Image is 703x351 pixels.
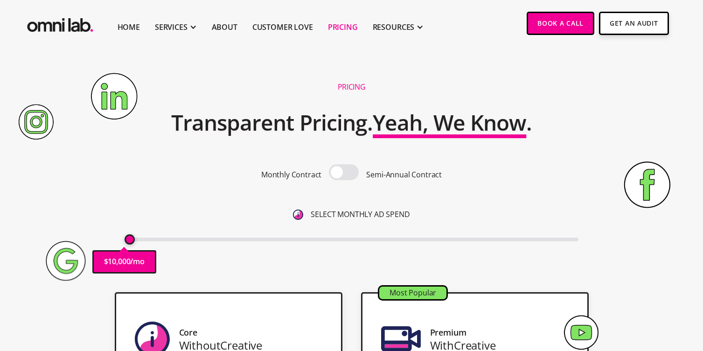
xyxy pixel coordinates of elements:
a: Get An Audit [599,12,668,35]
a: Book a Call [527,12,594,35]
div: RESOURCES [373,21,415,33]
a: Pricing [328,21,358,33]
div: Core [179,326,197,339]
span: Yeah, We Know [373,108,526,137]
h1: Pricing [338,82,366,92]
p: /mo [130,255,145,268]
div: SERVICES [155,21,188,33]
a: home [25,12,95,35]
div: Premium [430,326,466,339]
a: About [212,21,237,33]
img: 6410812402e99d19b372aa32_omni-nav-info.svg [293,210,303,220]
p: $ [104,255,108,268]
p: SELECT MONTHLY AD SPEND [311,208,410,221]
div: Most Popular [379,287,446,299]
p: Semi-Annual Contract [366,168,442,181]
img: Omni Lab: B2B SaaS Demand Generation Agency [25,12,95,35]
p: 10,000 [108,255,130,268]
a: Home [118,21,140,33]
p: Monthly Contract [261,168,321,181]
h2: Transparent Pricing. . [171,104,532,141]
iframe: Chat Widget [535,243,703,351]
a: Customer Love [252,21,313,33]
